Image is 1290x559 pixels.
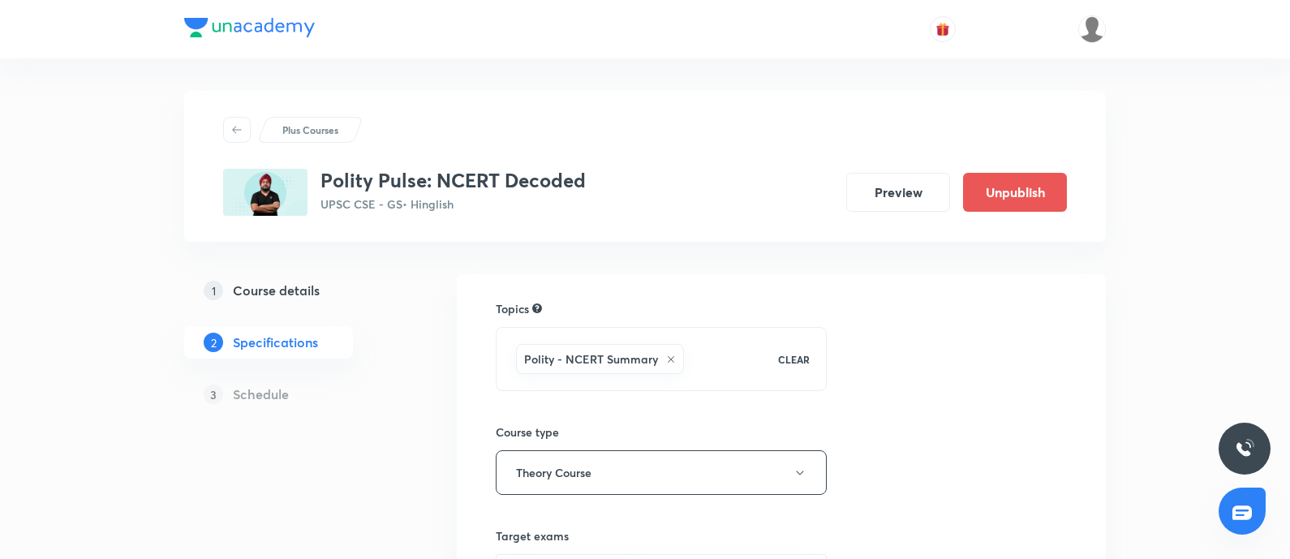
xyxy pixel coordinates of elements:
p: 1 [204,281,223,300]
button: Unpublish [963,173,1067,212]
p: UPSC CSE - GS • Hinglish [320,196,586,213]
button: Preview [846,173,950,212]
p: CLEAR [778,352,810,367]
p: Plus Courses [282,123,338,137]
img: AFFC1030-531D-4F82-B1DC-5C4C204A7A59_plus.png [223,169,307,216]
a: 1Course details [184,274,405,307]
img: Piali K [1078,15,1106,43]
div: Search for topics [532,301,542,316]
img: avatar [935,22,950,37]
h6: Polity - NCERT Summary [524,350,658,368]
p: 3 [204,385,223,404]
button: avatar [930,16,956,42]
h6: Target exams [496,527,827,544]
h5: Course details [233,281,320,300]
h3: Polity Pulse: NCERT Decoded [320,169,586,192]
h5: Schedule [233,385,289,404]
a: Company Logo [184,18,315,41]
img: Company Logo [184,18,315,37]
h6: Topics [496,300,529,317]
p: 2 [204,333,223,352]
h5: Specifications [233,333,318,352]
img: ttu [1235,439,1254,458]
h6: Course type [496,424,827,441]
button: Theory Course [496,450,827,495]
